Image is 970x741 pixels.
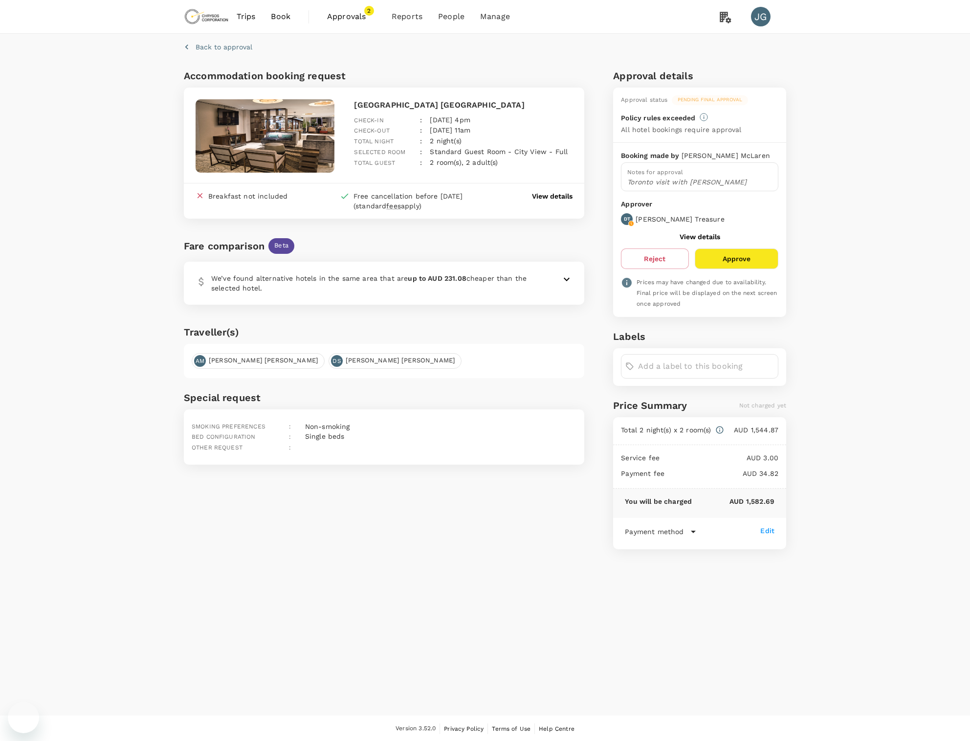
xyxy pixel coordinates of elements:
p: Back to approval [196,42,252,52]
div: Single beds [301,427,345,442]
h6: Approval details [613,68,786,84]
p: [DATE] 4pm [430,115,470,125]
p: Standard Guest Room - City View - Full [430,147,568,157]
div: Approval status [621,95,667,105]
p: AUD 3.00 [660,453,778,463]
div: Edit [760,526,774,536]
div: Non-smoking [301,418,350,431]
span: Help Centre [539,725,574,732]
p: AUD 1,582.69 [692,496,774,506]
p: We’ve found alternative hotels in the same area that are cheaper than the selected hotel. [211,273,537,293]
button: Approve [695,248,778,269]
div: : [412,150,422,168]
span: Privacy Policy [444,725,484,732]
h6: Labels [613,329,786,344]
div: DS [331,355,343,367]
span: [PERSON_NAME] [PERSON_NAME] [203,356,324,365]
p: [PERSON_NAME] Treasure [636,214,724,224]
h6: Traveller(s) [184,324,584,340]
span: : [289,444,291,451]
span: Selected room [354,149,405,156]
p: AUD 34.82 [664,469,778,478]
span: Trips [237,11,256,22]
p: Payment method [625,527,683,537]
span: Total guest [354,159,395,166]
a: Help Centre [539,723,574,734]
input: Add a label to this booking [638,359,774,374]
img: hotel [196,99,334,173]
span: Notes for approval [627,169,683,176]
span: Pending final approval [672,96,748,103]
button: Back to approval [184,42,252,52]
p: Booking made by [621,151,681,160]
p: DT [624,216,630,223]
img: Chrysos Corporation [184,6,229,27]
div: : [412,128,422,147]
p: AUD 1,544.87 [724,425,778,435]
h6: Special request [184,390,584,405]
p: Approver [621,199,778,209]
span: Terms of Use [492,725,530,732]
button: View details [532,191,573,201]
span: Smoking preferences [192,423,265,430]
span: Beta [268,241,294,250]
span: Manage [480,11,510,22]
p: All hotel bookings require approval [621,125,741,135]
span: People [438,11,464,22]
span: Approvals [327,11,376,22]
h6: Accommodation booking request [184,68,382,84]
p: [GEOGRAPHIC_DATA] [GEOGRAPHIC_DATA] [354,99,572,111]
a: Privacy Policy [444,723,484,734]
span: fees [386,202,401,210]
iframe: Button to launch messaging window [8,702,39,733]
span: Other request [192,444,242,451]
span: Bed configuration [192,433,256,440]
button: Reject [621,248,688,269]
span: Version 3.52.0 [396,724,436,734]
p: You will be charged [625,496,692,506]
span: Total night [354,138,394,145]
span: 2 [364,6,374,16]
span: Not charged yet [739,402,786,409]
span: [PERSON_NAME] [PERSON_NAME] [340,356,461,365]
div: Breakfast not included [208,191,287,201]
span: : [289,433,291,440]
div: JG [751,7,771,26]
p: 2 room(s), 2 adult(s) [430,157,498,167]
div: AM [194,355,206,367]
p: 2 night(s) [430,136,462,146]
p: [PERSON_NAME] McLaren [682,151,770,160]
p: [DATE] 11am [430,125,470,135]
div: : [412,139,422,157]
p: Toronto visit with [PERSON_NAME] [627,177,772,187]
span: Check-in [354,117,383,124]
h6: Price Summary [613,398,687,413]
p: Service fee [621,453,660,463]
b: up to AUD 231.08 [408,274,466,282]
div: Fare comparison [184,238,265,254]
span: Prices may have changed due to availability. Final price will be displayed on the next screen onc... [637,279,777,307]
span: Check-out [354,127,389,134]
span: Book [271,11,290,22]
p: Payment fee [621,469,664,478]
p: Policy rules exceeded [621,113,695,123]
div: : [412,117,422,136]
div: : [412,107,422,126]
p: Total 2 night(s) x 2 room(s) [621,425,711,435]
a: Terms of Use [492,723,530,734]
div: Free cancellation before [DATE] (standard apply) [353,191,492,211]
button: View details [680,233,720,241]
span: Reports [392,11,422,22]
span: : [289,423,291,430]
